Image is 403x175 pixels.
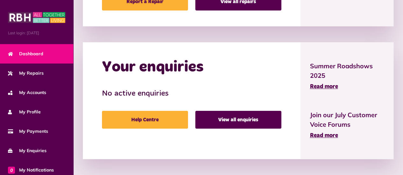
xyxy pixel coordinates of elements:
[8,30,65,36] span: Last login: [DATE]
[8,167,54,173] span: My Notifications
[102,111,188,129] a: Help Centre
[310,110,384,129] span: Join our July Customer Voice Forums
[310,110,384,140] a: Join our July Customer Voice Forums Read more
[195,111,281,129] a: View all enquiries
[8,166,15,173] span: 0
[8,70,44,77] span: My Repairs
[8,11,65,24] img: MyRBH
[310,84,338,90] span: Read more
[8,89,46,96] span: My Accounts
[310,61,384,80] span: Summer Roadshows 2025
[8,147,47,154] span: My Enquiries
[310,133,338,138] span: Read more
[8,128,48,135] span: My Payments
[8,109,41,115] span: My Profile
[102,58,204,77] h2: Your enquiries
[310,61,384,91] a: Summer Roadshows 2025 Read more
[8,50,43,57] span: Dashboard
[102,89,281,98] h3: No active enquiries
